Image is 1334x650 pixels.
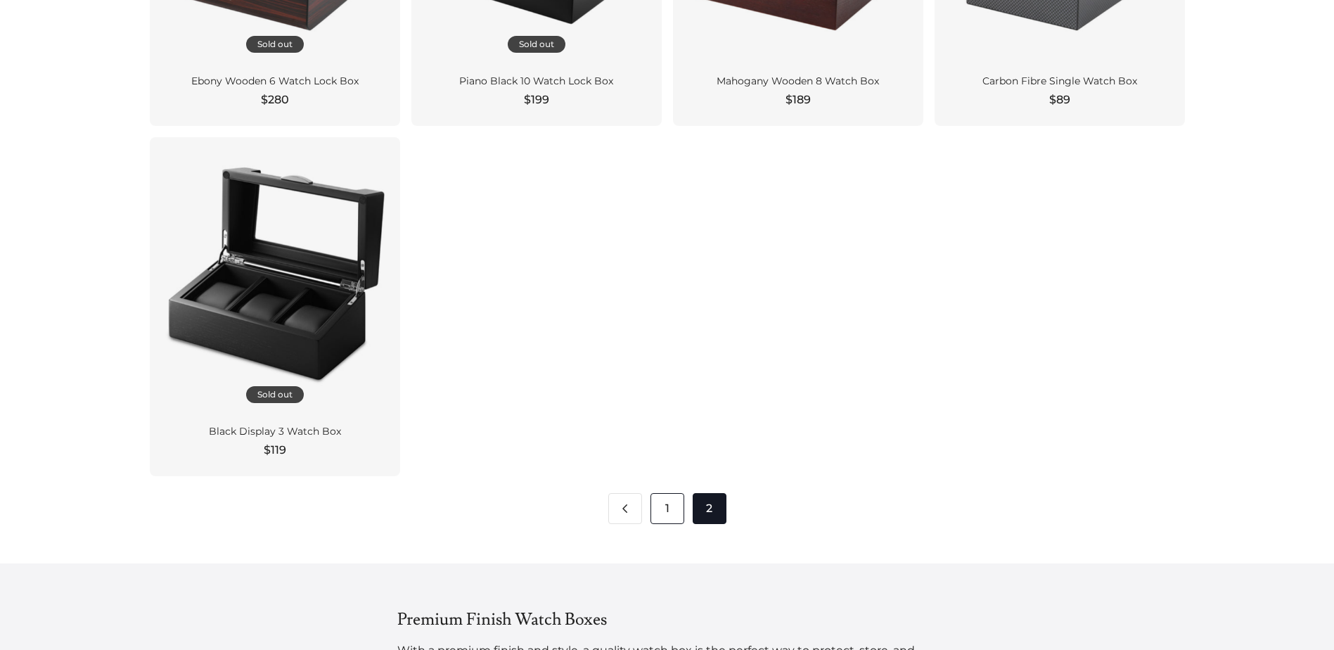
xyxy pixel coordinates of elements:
div: Mahogany Wooden 8 Watch Box [690,75,906,88]
span: $189 [785,91,811,108]
div: Piano Black 10 Watch Lock Box [428,75,645,88]
nav: Pagination [608,493,726,524]
span: 2 [693,493,726,524]
h2: Premium Finish Watch Boxes [397,608,937,631]
div: Ebony Wooden 6 Watch Lock Box [167,75,383,88]
a: 1 [650,493,684,524]
a: Sold out Black Display 3 Watch Box $119 [150,137,400,476]
span: $280 [261,91,289,108]
span: $119 [264,442,286,459]
span: $199 [524,91,549,108]
div: Black Display 3 Watch Box [167,426,383,438]
span: $89 [1049,91,1070,108]
div: Carbon Fibre Single Watch Box [951,75,1168,88]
